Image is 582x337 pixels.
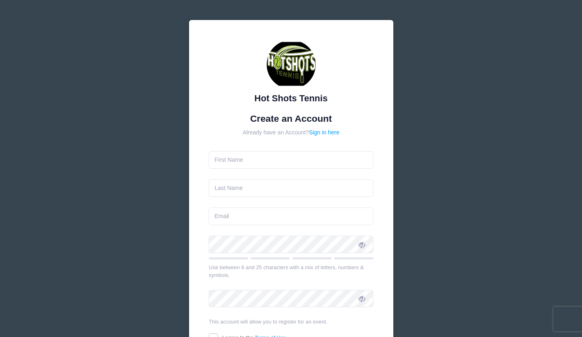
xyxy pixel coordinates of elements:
[209,113,373,124] h1: Create an Account
[209,151,373,169] input: First Name
[209,179,373,197] input: Last Name
[209,318,373,326] div: This account will allow you to register for an event.
[267,40,316,89] img: Hot Shots Tennis
[309,129,339,136] a: Sign in here
[209,92,373,105] div: Hot Shots Tennis
[209,208,373,225] input: Email
[209,263,373,279] div: Use between 6 and 25 characters with a mix of letters, numbers & symbols.
[209,128,373,137] div: Already have an Account?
